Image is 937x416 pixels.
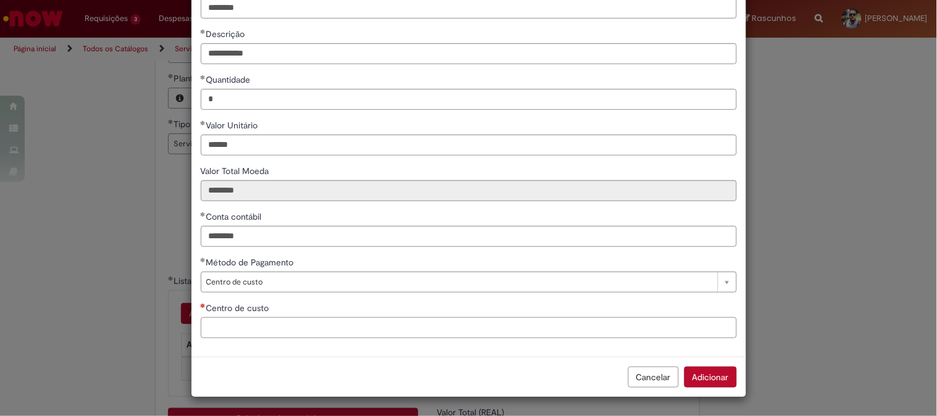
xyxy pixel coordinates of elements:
[206,74,253,85] span: Quantidade
[201,43,737,64] input: Descrição
[201,226,737,247] input: Conta contábil
[201,89,737,110] input: Quantidade
[201,180,737,201] input: Valor Total Moeda
[684,367,737,388] button: Adicionar
[201,135,737,156] input: Valor Unitário
[206,211,264,222] span: Conta contábil
[201,120,206,125] span: Obrigatório Preenchido
[628,367,679,388] button: Cancelar
[206,272,712,292] span: Centro de custo
[206,302,272,314] span: Centro de custo
[206,120,261,131] span: Valor Unitário
[201,29,206,34] span: Obrigatório Preenchido
[201,303,206,308] span: Necessários
[201,212,206,217] span: Obrigatório Preenchido
[206,257,296,268] span: Método de Pagamento
[201,165,272,177] span: Somente leitura - Valor Total Moeda
[201,75,206,80] span: Obrigatório Preenchido
[201,257,206,262] span: Obrigatório Preenchido
[201,317,737,338] input: Centro de custo
[206,28,248,40] span: Descrição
